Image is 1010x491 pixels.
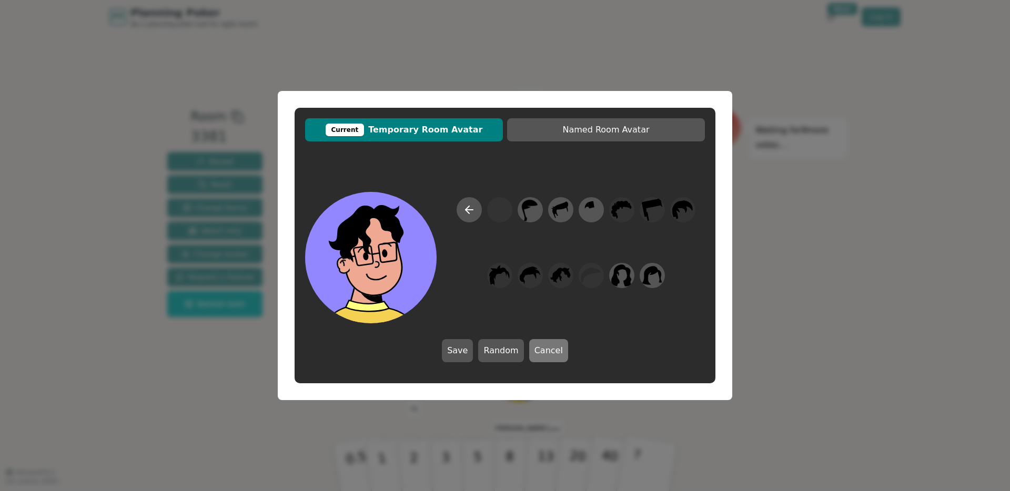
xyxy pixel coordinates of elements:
button: Named Room Avatar [507,118,705,141]
button: Cancel [529,339,568,362]
div: Current [326,124,365,136]
button: Random [478,339,523,362]
button: Save [442,339,473,362]
button: CurrentTemporary Room Avatar [305,118,503,141]
span: Temporary Room Avatar [310,124,498,136]
span: Named Room Avatar [512,124,700,136]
